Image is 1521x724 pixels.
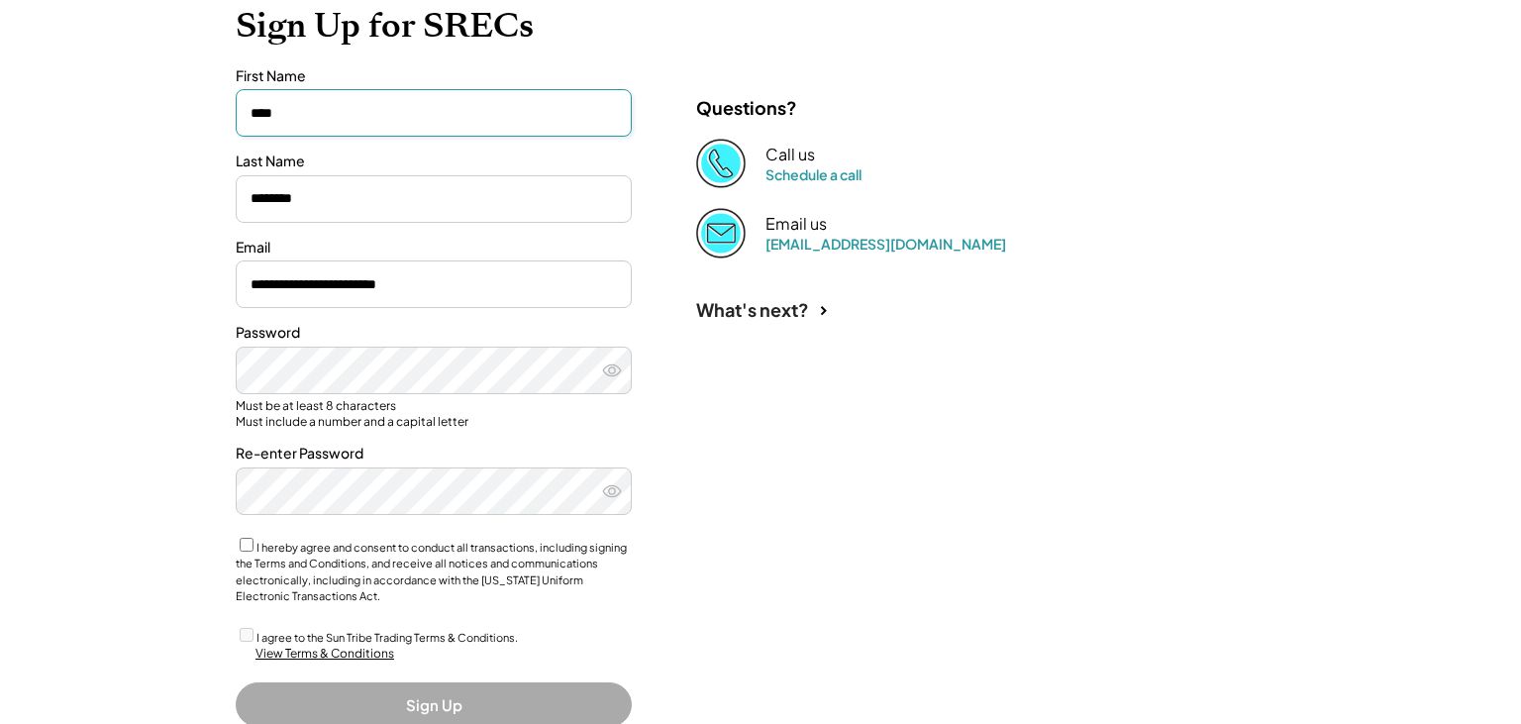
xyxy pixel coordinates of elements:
a: Schedule a call [765,165,862,183]
div: Must be at least 8 characters Must include a number and a capital letter [236,398,632,429]
div: Password [236,323,632,343]
label: I agree to the Sun Tribe Trading Terms & Conditions. [256,631,518,644]
div: Re-enter Password [236,444,632,464]
a: [EMAIL_ADDRESS][DOMAIN_NAME] [765,235,1006,253]
img: Phone%20copy%403x.png [696,139,746,188]
div: Email us [765,214,827,235]
div: What's next? [696,298,809,321]
div: Email [236,238,632,258]
div: Questions? [696,96,797,119]
div: Call us [765,145,815,165]
div: First Name [236,66,632,86]
div: View Terms & Conditions [255,646,394,663]
div: Last Name [236,152,632,171]
label: I hereby agree and consent to conduct all transactions, including signing the Terms and Condition... [236,541,627,603]
img: Email%202%403x.png [696,208,746,258]
h1: Sign Up for SRECs [236,5,1285,47]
